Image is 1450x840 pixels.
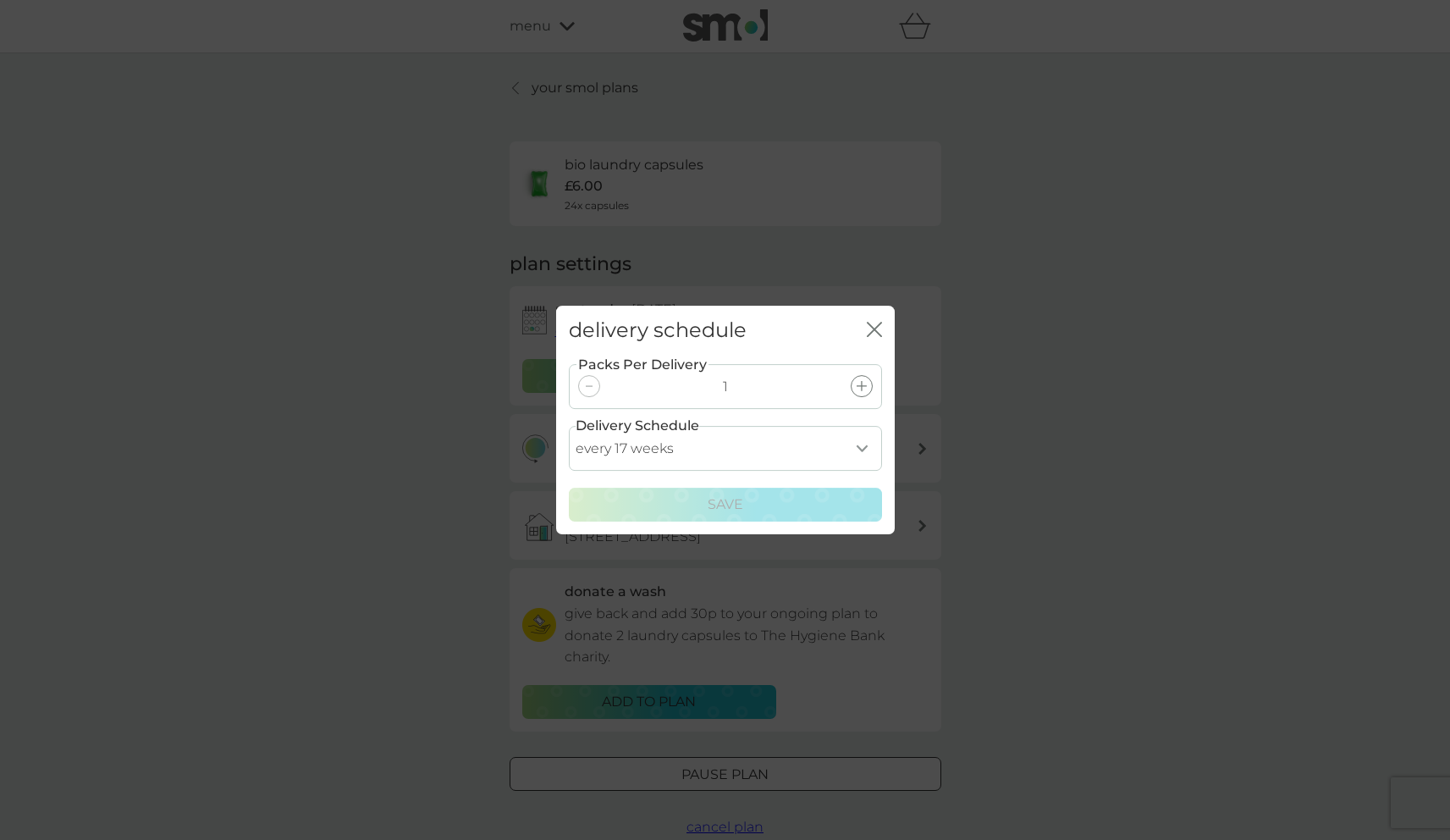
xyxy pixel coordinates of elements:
[708,494,743,516] p: Save
[723,376,728,398] p: 1
[867,322,882,340] button: close
[569,488,882,522] button: Save
[576,415,699,437] label: Delivery Schedule
[576,354,708,376] label: Packs Per Delivery
[569,318,747,343] h2: delivery schedule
